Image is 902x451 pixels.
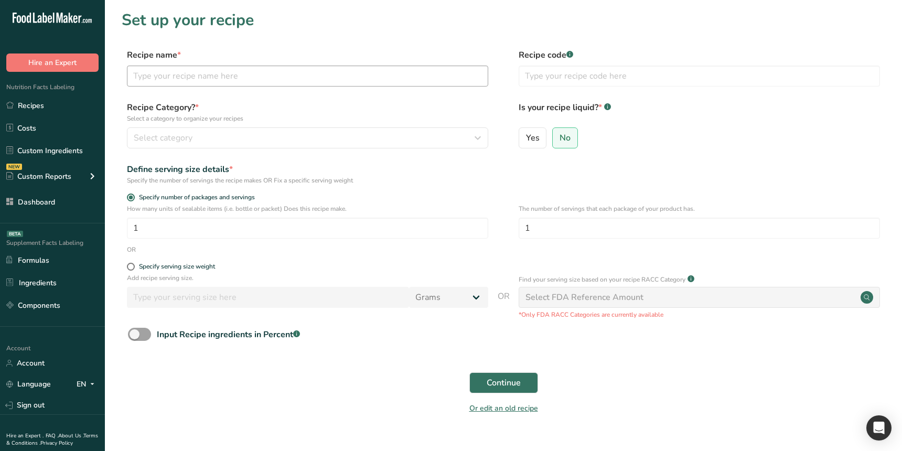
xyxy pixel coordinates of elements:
[519,49,880,61] label: Recipe code
[127,66,488,87] input: Type your recipe name here
[127,127,488,148] button: Select category
[498,290,510,319] span: OR
[46,432,58,439] a: FAQ .
[6,164,22,170] div: NEW
[526,133,540,143] span: Yes
[134,132,192,144] span: Select category
[127,245,136,254] div: OR
[6,432,44,439] a: Hire an Expert .
[127,114,488,123] p: Select a category to organize your recipes
[127,101,488,123] label: Recipe Category?
[139,263,215,271] div: Specify serving size weight
[40,439,73,447] a: Privacy Policy
[127,273,488,283] p: Add recipe serving size.
[519,275,685,284] p: Find your serving size based on your recipe RACC Category
[127,204,488,213] p: How many units of sealable items (i.e. bottle or packet) Does this recipe make.
[519,204,880,213] p: The number of servings that each package of your product has.
[127,49,488,61] label: Recipe name
[560,133,571,143] span: No
[525,291,643,304] div: Select FDA Reference Amount
[122,8,885,32] h1: Set up your recipe
[135,194,255,201] span: Specify number of packages and servings
[127,163,488,176] div: Define serving size details
[6,171,71,182] div: Custom Reports
[157,328,300,341] div: Input Recipe ingredients in Percent
[77,378,99,391] div: EN
[519,101,880,123] label: Is your recipe liquid?
[469,372,538,393] button: Continue
[487,377,521,389] span: Continue
[127,287,409,308] input: Type your serving size here
[469,403,538,413] a: Or edit an old recipe
[519,66,880,87] input: Type your recipe code here
[58,432,83,439] a: About Us .
[127,176,488,185] div: Specify the number of servings the recipe makes OR Fix a specific serving weight
[6,53,99,72] button: Hire an Expert
[866,415,892,441] div: Open Intercom Messenger
[7,231,23,237] div: BETA
[6,375,51,393] a: Language
[6,432,98,447] a: Terms & Conditions .
[519,310,880,319] p: *Only FDA RACC Categories are currently available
